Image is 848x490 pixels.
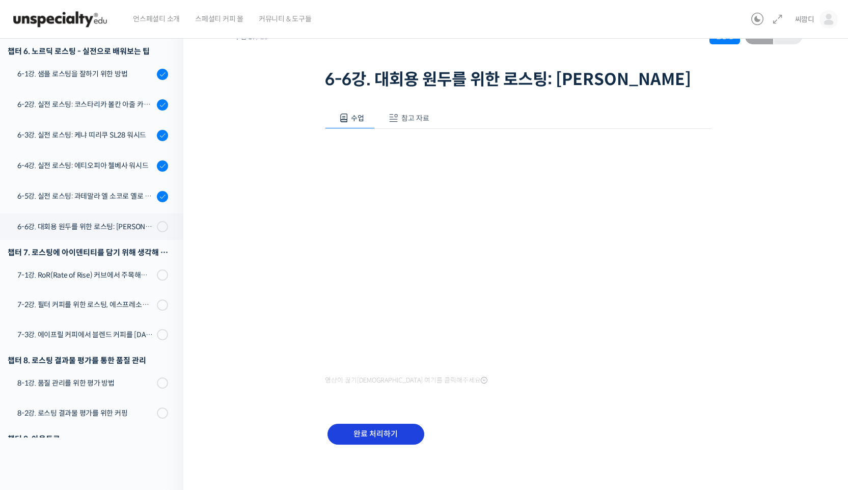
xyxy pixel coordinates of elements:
span: 씨깜디 [795,15,814,24]
div: 7-2강. 필터 커피를 위한 로스팅, 에스프레소를 위한 로스팅, 그리고 옴니 로스트 [17,299,154,310]
a: 홈 [3,323,67,348]
input: 완료 처리하기 [327,424,424,445]
div: 6-4강. 실전 로스팅: 에티오피아 첼베사 워시드 [17,160,154,171]
div: 챕터 8. 로스팅 결과물 평가를 통한 품질 관리 [8,353,168,367]
a: 대화 [67,323,131,348]
div: 7-3강. 에이프릴 커피에서 블렌드 커피를 [DATE] 않는 이유 [17,329,154,340]
div: 6-2강. 실전 로스팅: 코스타리카 볼칸 아줄 카투라 내추럴 [17,99,154,110]
div: 8-1강. 품질 관리를 위한 평가 방법 [17,377,154,389]
div: 8-2강. 로스팅 결과물 평가를 위한 커핑 [17,407,154,419]
h1: 6-6강. 대회용 원두를 위한 로스팅: [PERSON_NAME] [325,70,712,89]
div: 챕터 7. 로스팅에 아이덴티티를 담기 위해 생각해 볼 만한 주제들 [8,246,168,259]
div: 6-1강. 샘플 로스팅을 잘하기 위한 방법 [17,68,154,79]
span: 수업 19 [234,34,268,40]
a: 설정 [131,323,196,348]
span: 대화 [93,339,105,347]
div: 챕터 9. 아웃트로 [8,432,168,446]
span: 영상이 끊기[DEMOGRAPHIC_DATA] 여기를 클릭해주세요 [325,376,487,385]
div: 7-1강. RoR(Rate of Rise) 커브에서 주목해야 할 포인트들 [17,269,154,281]
span: 설정 [157,338,170,346]
span: 홈 [32,338,38,346]
div: 챕터 6. 노르딕 로스팅 - 실전으로 배워보는 팁 [8,44,168,58]
div: 6-6강. 대회용 원두를 위한 로스팅: [PERSON_NAME] [17,221,154,232]
div: 6-5강. 실전 로스팅: 과테말라 엘 소코로 옐로 버번 워시드 [17,190,154,202]
span: 참고 자료 [401,114,429,123]
div: 6-3강. 실전 로스팅: 케냐 띠리쿠 SL28 워시드 [17,129,154,141]
span: 수업 [351,114,364,123]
